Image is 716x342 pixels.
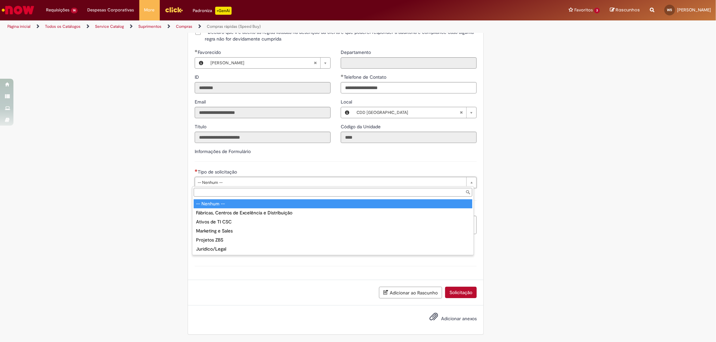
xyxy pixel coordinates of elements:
[194,217,472,226] div: Ativos de TI CSC
[194,208,472,217] div: Fábricas, Centros de Excelência e Distribuição
[194,235,472,245] div: Projetos ZBS
[194,226,472,235] div: Marketing e Sales
[192,198,474,255] ul: Tipo de solicitação
[194,245,472,254] div: Jurídico/Legal
[194,199,472,208] div: -- Nenhum --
